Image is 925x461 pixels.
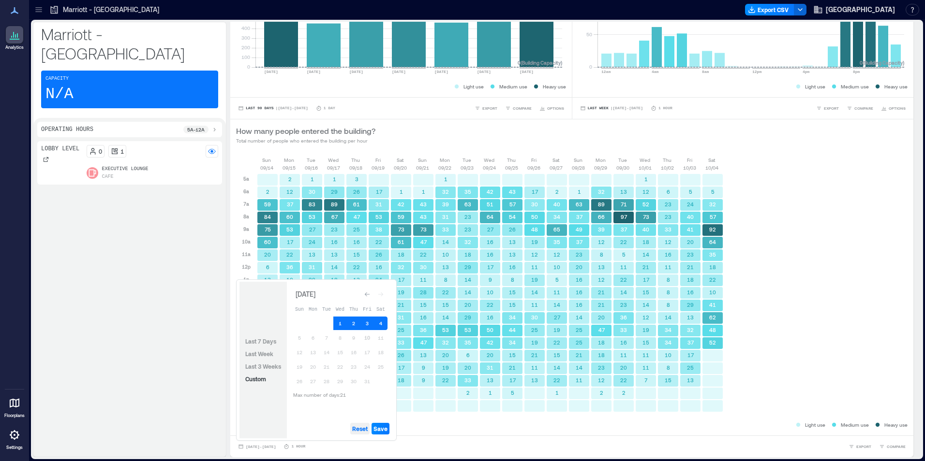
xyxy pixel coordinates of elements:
[243,213,249,220] p: 8a
[442,226,449,232] text: 33
[373,425,388,432] span: Save
[576,251,582,258] text: 23
[41,24,218,63] p: Marriott - [GEOGRAPHIC_DATA]
[288,176,292,182] text: 2
[509,239,516,245] text: 13
[309,188,315,195] text: 30
[260,164,273,172] p: 09/14
[353,239,360,245] text: 16
[507,156,516,164] p: Thu
[236,137,375,144] p: Total number of people who entered the building per hour
[555,188,559,195] text: 2
[665,239,671,245] text: 12
[745,4,794,15] button: Export CSV
[309,201,315,207] text: 83
[242,250,251,258] p: 11a
[398,201,404,207] text: 42
[245,350,273,357] span: Last Week
[705,164,718,172] p: 10/04
[398,251,404,258] text: 18
[689,188,692,195] text: 5
[576,239,583,245] text: 37
[331,276,338,283] text: 18
[349,70,363,74] text: [DATE]
[286,214,293,220] text: 60
[889,105,906,111] span: OPTIONS
[242,238,251,245] p: 10a
[442,214,449,220] text: 31
[709,264,716,270] text: 18
[853,70,860,74] text: 8pm
[398,264,404,270] text: 32
[598,264,605,270] text: 13
[63,5,159,14] p: Marriott - [GEOGRAPHIC_DATA]
[464,251,471,258] text: 18
[397,156,403,164] p: Sat
[4,413,25,418] p: Floorplans
[643,214,649,220] text: 73
[99,147,102,155] p: 0
[642,251,649,258] text: 14
[879,103,908,113] button: OPTIONS
[375,251,382,258] text: 26
[484,156,494,164] p: Wed
[687,226,694,232] text: 41
[241,25,250,31] tspan: 400
[709,239,716,245] text: 64
[264,201,271,207] text: 59
[553,214,560,220] text: 34
[683,164,696,172] p: 10/03
[598,188,605,195] text: 32
[644,176,648,182] text: 1
[266,264,269,270] text: 6
[509,264,516,270] text: 16
[351,156,360,164] p: Thu
[264,70,278,74] text: [DATE]
[553,226,560,232] text: 65
[710,214,716,220] text: 57
[442,264,449,270] text: 13
[3,423,26,453] a: Settings
[639,164,652,172] p: 10/01
[576,214,583,220] text: 37
[622,251,626,258] text: 5
[102,173,114,181] p: Cafe
[264,214,271,220] text: 84
[331,188,338,195] text: 29
[531,239,538,245] text: 19
[487,188,493,195] text: 42
[309,264,315,270] text: 31
[309,251,315,258] text: 13
[422,188,425,195] text: 1
[709,226,716,232] text: 92
[473,103,499,113] button: EXPORT
[550,164,563,172] p: 09/27
[574,156,582,164] p: Sun
[531,251,538,258] text: 12
[333,317,347,330] button: 1
[243,373,268,385] button: Custom
[687,264,694,270] text: 21
[532,188,538,195] text: 17
[877,442,908,451] button: COMPARE
[241,44,250,50] tspan: 200
[398,239,404,245] text: 61
[687,251,694,258] text: 23
[398,276,405,283] text: 17
[245,363,281,370] span: Last 3 Weeks
[327,164,340,172] p: 09/17
[241,54,250,60] tspan: 100
[324,105,335,111] p: 1 Day
[236,442,278,451] button: [DATE]-[DATE]
[487,239,493,245] text: 16
[246,445,276,449] span: [DATE] - [DATE]
[283,164,296,172] p: 09/15
[354,214,360,220] text: 47
[392,70,406,74] text: [DATE]
[658,105,672,111] p: 1 Hour
[355,176,358,182] text: 3
[353,201,360,207] text: 61
[375,156,381,164] p: Fri
[531,201,538,207] text: 30
[586,31,592,37] tspan: 50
